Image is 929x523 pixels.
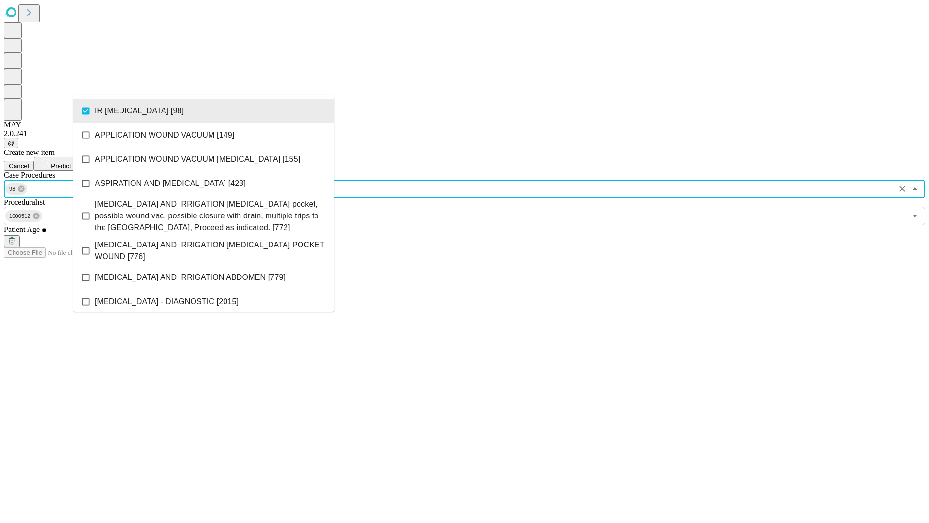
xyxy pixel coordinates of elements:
[95,154,300,165] span: APPLICATION WOUND VACUUM [MEDICAL_DATA] [155]
[4,129,925,138] div: 2.0.241
[908,209,922,223] button: Open
[51,162,71,169] span: Predict
[95,239,327,262] span: [MEDICAL_DATA] AND IRRIGATION [MEDICAL_DATA] POCKET WOUND [776]
[4,161,34,171] button: Cancel
[8,139,15,147] span: @
[5,210,42,222] div: 1000512
[4,148,55,156] span: Create new item
[5,183,27,195] div: 98
[4,138,18,148] button: @
[4,198,45,206] span: Proceduralist
[5,211,34,222] span: 1000512
[5,184,19,195] span: 98
[95,178,246,189] span: ASPIRATION AND [MEDICAL_DATA] [423]
[4,225,40,233] span: Patient Age
[95,296,239,308] span: [MEDICAL_DATA] - DIAGNOSTIC [2015]
[95,105,184,117] span: IR [MEDICAL_DATA] [98]
[896,182,909,196] button: Clear
[9,162,29,169] span: Cancel
[908,182,922,196] button: Close
[95,272,285,283] span: [MEDICAL_DATA] AND IRRIGATION ABDOMEN [779]
[95,199,327,233] span: [MEDICAL_DATA] AND IRRIGATION [MEDICAL_DATA] pocket, possible wound vac, possible closure with dr...
[95,129,234,141] span: APPLICATION WOUND VACUUM [149]
[4,171,55,179] span: Scheduled Procedure
[34,157,78,171] button: Predict
[4,121,925,129] div: MAY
